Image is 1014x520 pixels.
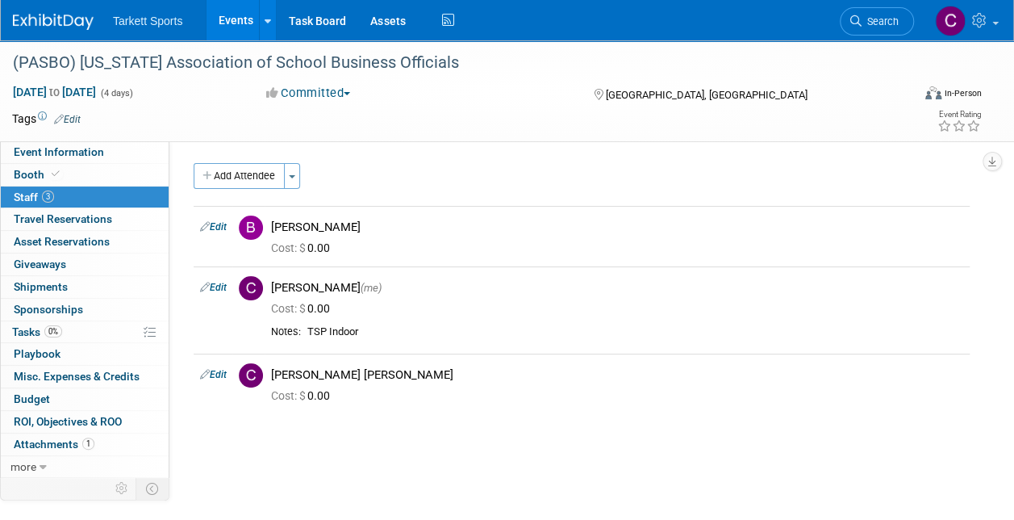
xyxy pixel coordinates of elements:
a: Tasks0% [1,321,169,343]
span: to [47,86,62,99]
span: Sponsorships [14,303,83,316]
a: Giveaways [1,254,169,275]
img: Format-Inperson.png [925,86,941,99]
a: more [1,456,169,478]
div: Notes: [271,325,301,338]
a: Attachments1 [1,434,169,455]
span: [GEOGRAPHIC_DATA], [GEOGRAPHIC_DATA] [606,89,807,101]
img: C.jpg [239,276,263,300]
span: Attachments [14,438,94,451]
a: Booth [1,164,169,186]
span: Budget [14,392,50,405]
span: Misc. Expenses & Credits [14,370,140,383]
span: Travel Reservations [14,212,112,225]
a: Playbook [1,343,169,365]
a: Asset Reservations [1,231,169,253]
a: Edit [54,114,81,125]
span: Cost: $ [271,302,307,315]
span: (me) [361,282,382,294]
div: In-Person [944,87,982,99]
div: [PERSON_NAME] [271,280,963,296]
a: Travel Reservations [1,208,169,230]
a: Shipments [1,276,169,298]
span: 3 [42,191,54,203]
span: [DATE] [DATE] [12,85,97,99]
span: 0.00 [271,241,336,254]
div: (PASBO) [US_STATE] Association of School Business Officials [7,48,899,78]
div: Event Rating [937,111,981,119]
img: Christa Collins [935,6,966,36]
a: Edit [200,282,227,293]
a: Staff3 [1,187,169,208]
i: Booth reservation complete [52,170,60,178]
a: Event Information [1,141,169,163]
span: Cost: $ [271,389,307,402]
span: (4 days) [99,88,133,99]
span: Staff [14,191,54,203]
a: Sponsorships [1,299,169,321]
span: more [10,460,36,473]
div: TSP Indoor [307,325,963,339]
span: 0.00 [271,389,336,402]
span: Tasks [12,325,62,338]
span: Search [862,15,899,27]
span: Cost: $ [271,241,307,254]
a: Misc. Expenses & Credits [1,366,169,388]
span: Asset Reservations [14,235,110,248]
a: ROI, Objectives & ROO [1,411,169,433]
img: B.jpg [239,216,263,240]
a: Edit [200,369,227,380]
span: Giveaways [14,258,66,270]
span: Tarkett Sports [113,15,182,27]
div: Event Format [841,84,982,108]
div: [PERSON_NAME] [PERSON_NAME] [271,367,963,383]
span: 0.00 [271,302,336,315]
a: Edit [200,221,227,233]
td: Toggle Event Tabs [136,478,169,499]
span: Booth [14,168,63,181]
span: Playbook [14,347,61,360]
span: ROI, Objectives & ROO [14,415,122,428]
img: C.jpg [239,363,263,388]
button: Committed [261,85,357,102]
a: Search [840,7,914,36]
span: 1 [82,438,94,450]
img: ExhibitDay [13,14,94,30]
div: [PERSON_NAME] [271,220,963,235]
td: Personalize Event Tab Strip [108,478,136,499]
a: Budget [1,388,169,410]
span: Event Information [14,145,104,158]
span: 0% [44,325,62,338]
button: Add Attendee [194,163,285,189]
span: Shipments [14,280,68,293]
td: Tags [12,111,81,127]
